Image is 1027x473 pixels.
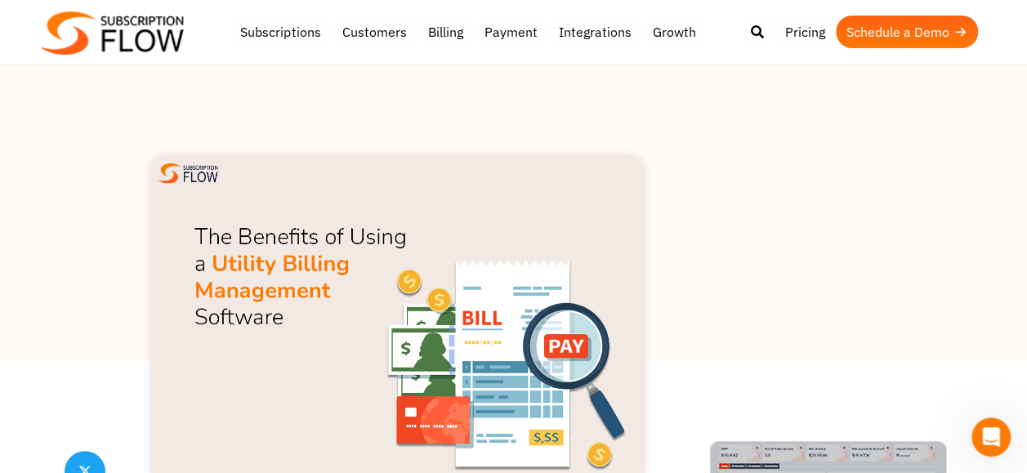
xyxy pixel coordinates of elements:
iframe: Intercom live chat [971,417,1011,457]
a: Billing [417,16,473,48]
a: Growth [641,16,706,48]
a: Payment [473,16,547,48]
a: Subscriptions [230,16,331,48]
a: Pricing [775,16,836,48]
img: Subscriptionflow [41,11,184,55]
a: Integrations [547,16,641,48]
a: Customers [331,16,417,48]
a: Schedule a Demo [836,16,978,48]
